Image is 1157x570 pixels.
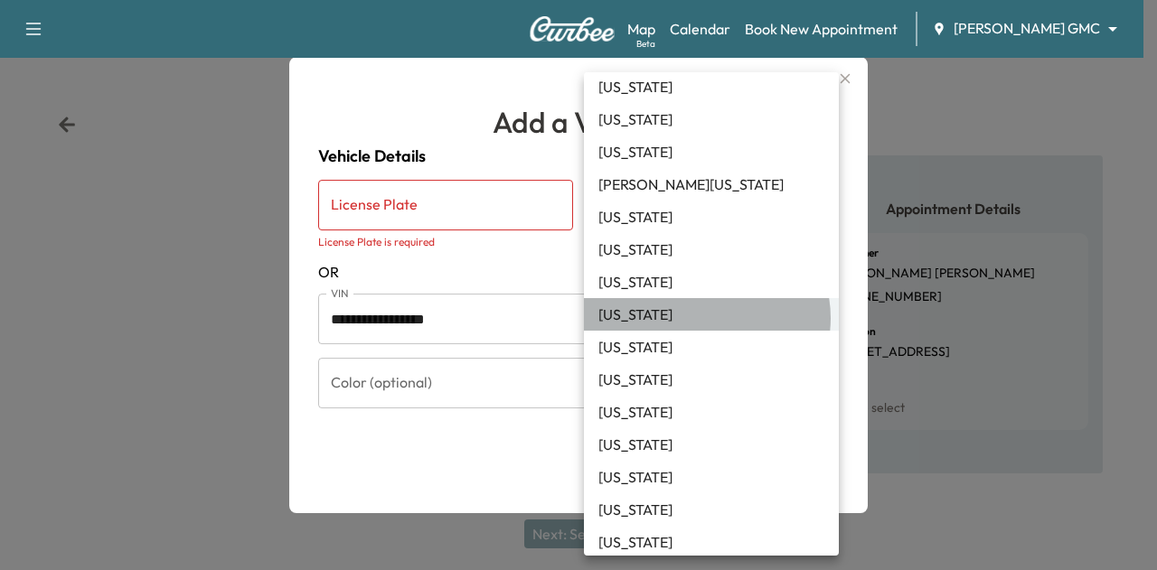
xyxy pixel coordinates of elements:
[584,168,839,201] li: [PERSON_NAME][US_STATE]
[584,103,839,135] li: [US_STATE]
[584,428,839,461] li: [US_STATE]
[584,396,839,428] li: [US_STATE]
[584,298,839,331] li: [US_STATE]
[584,266,839,298] li: [US_STATE]
[584,363,839,396] li: [US_STATE]
[584,201,839,233] li: [US_STATE]
[584,233,839,266] li: [US_STATE]
[584,70,839,103] li: [US_STATE]
[584,526,839,558] li: [US_STATE]
[584,461,839,493] li: [US_STATE]
[584,135,839,168] li: [US_STATE]
[584,493,839,526] li: [US_STATE]
[584,331,839,363] li: [US_STATE]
